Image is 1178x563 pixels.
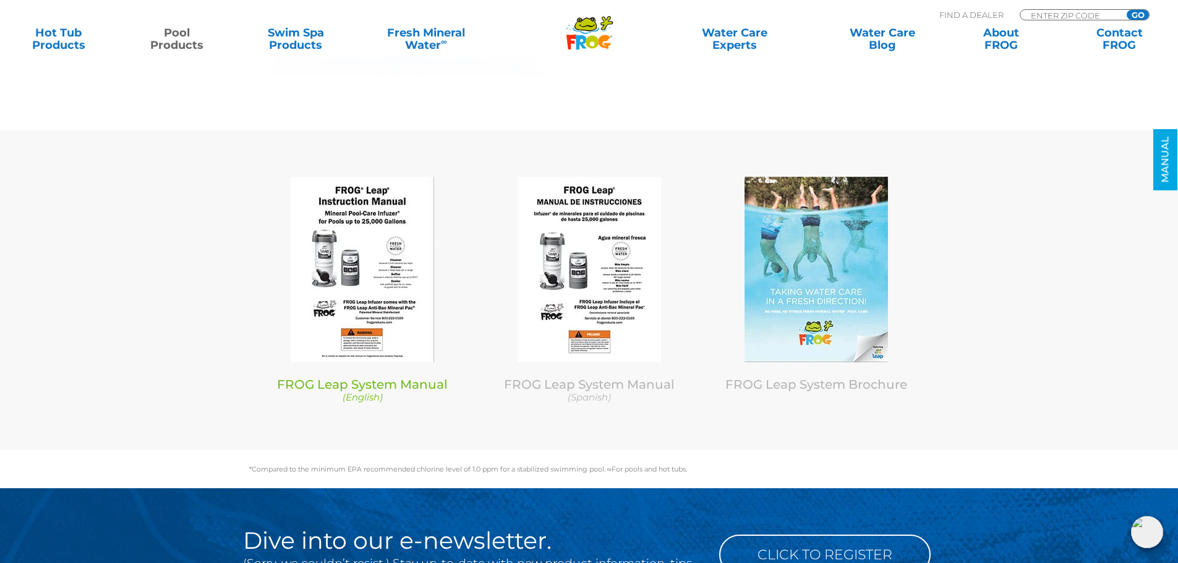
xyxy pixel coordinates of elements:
[939,9,1004,20] p: Find A Dealer
[291,177,434,362] img: Leap-Infuzer-Manual
[955,27,1047,51] a: AboutFROG
[131,27,223,51] a: PoolProducts
[12,27,105,51] a: Hot TubProducts
[368,27,484,51] a: Fresh MineralWater∞
[518,177,661,362] img: Leap-Infuzer-Manual-Spanish
[485,377,694,404] a: FROG Leap System Manual (Spanish)
[249,465,929,473] p: *Compared to the minimum EPA recommended chlorine level of 1.0 ppm for a stabilized swimming pool...
[441,36,447,46] sup: ∞
[1131,516,1163,548] img: openIcon
[1030,10,1113,20] input: Zip Code Form
[243,528,701,553] h2: Dive into our e-newsletter.
[836,27,928,51] a: Water CareBlog
[660,27,809,51] a: Water CareExperts
[725,377,907,392] a: FROG Leap System Brochure
[1127,10,1149,20] input: GO
[1153,129,1177,190] a: MANUAL
[1073,27,1166,51] a: ContactFROG
[250,27,342,51] a: Swim SpaProducts
[343,391,383,403] em: (English)
[745,177,888,362] img: FROG-All-Pool-with-LEAP-brochure
[568,391,611,403] em: (Spanish)
[258,377,467,404] a: FROG Leap System Manual (English)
